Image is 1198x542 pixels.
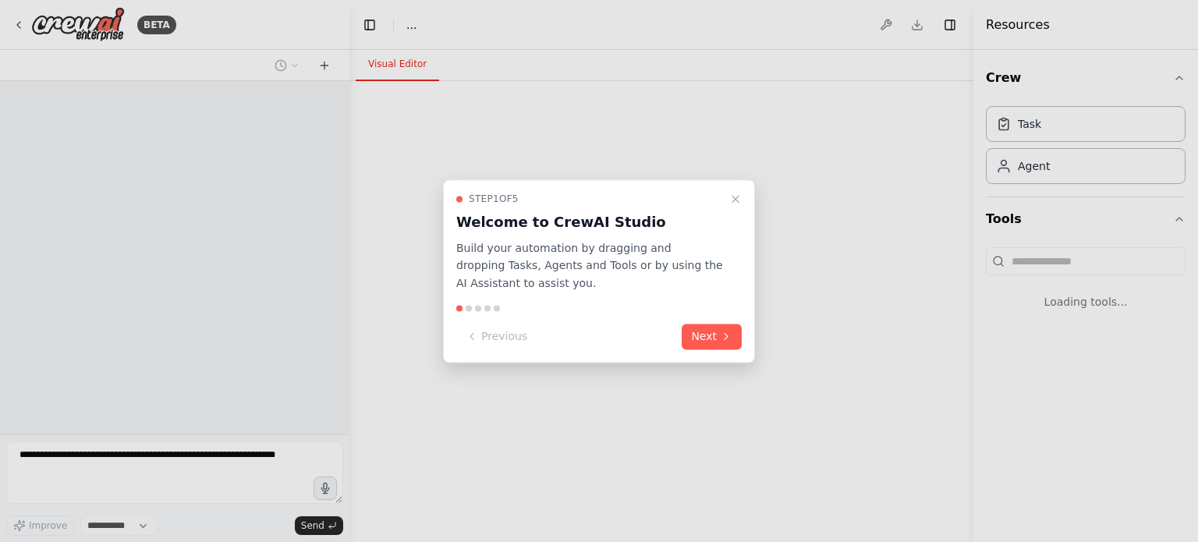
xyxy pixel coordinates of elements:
span: Step 1 of 5 [469,193,519,205]
p: Build your automation by dragging and dropping Tasks, Agents and Tools or by using the AI Assista... [456,239,723,292]
button: Next [682,324,742,349]
h3: Welcome to CrewAI Studio [456,211,723,233]
button: Hide left sidebar [359,14,381,36]
button: Close walkthrough [726,190,745,208]
button: Previous [456,324,537,349]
